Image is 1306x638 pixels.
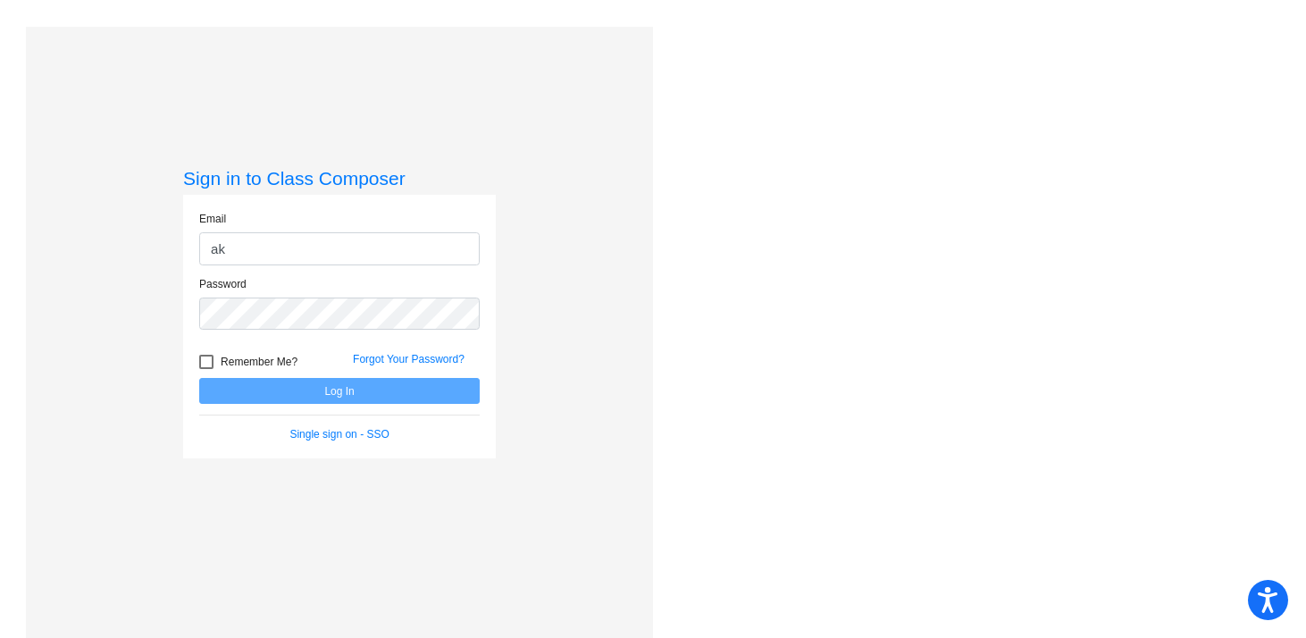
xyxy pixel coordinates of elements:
[199,211,226,227] label: Email
[221,351,297,373] span: Remember Me?
[353,353,465,365] a: Forgot Your Password?
[289,428,389,441] a: Single sign on - SSO
[199,378,480,404] button: Log In
[199,276,247,292] label: Password
[183,167,496,189] h3: Sign in to Class Composer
